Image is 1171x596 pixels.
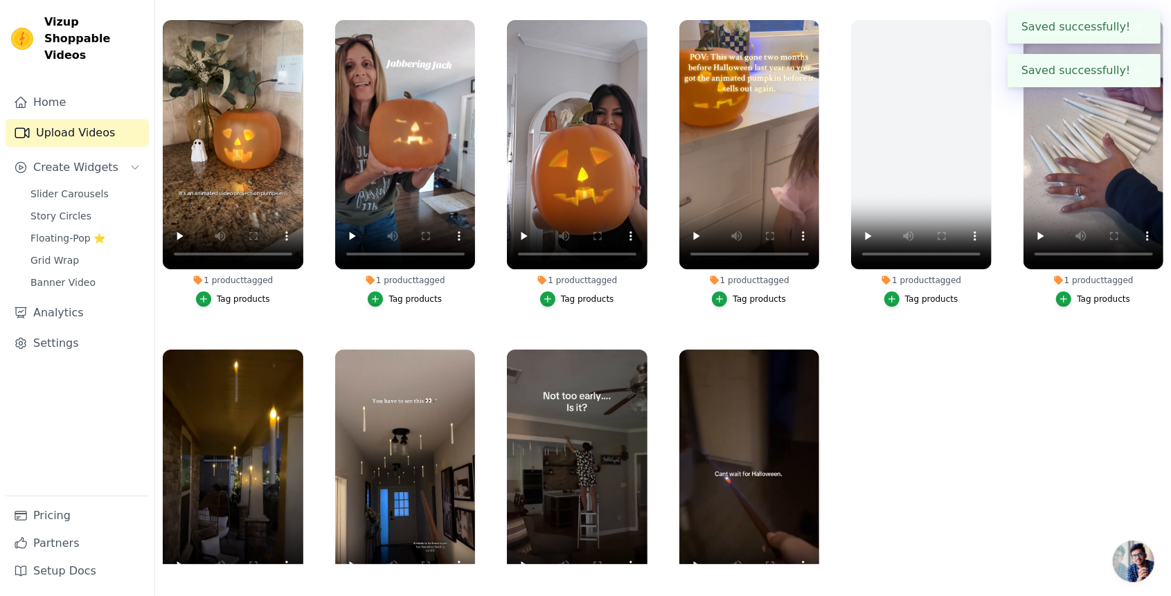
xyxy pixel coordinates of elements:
img: Vizup [11,28,33,50]
span: Floating-Pop ⭐ [30,231,105,245]
div: 1 product tagged [163,275,303,286]
div: Tag products [1077,294,1130,305]
a: Floating-Pop ⭐ [22,228,149,248]
a: Partners [6,530,149,557]
a: Slider Carousels [22,184,149,204]
button: Close [1131,62,1147,79]
button: Tag products [884,291,958,307]
button: Tag products [196,291,270,307]
button: Tag products [540,291,614,307]
div: 1 product tagged [1023,275,1164,286]
div: 1 product tagged [851,275,992,286]
div: 1 product tagged [679,275,820,286]
a: Banner Video [22,273,149,292]
div: Tag products [388,294,442,305]
a: Analytics [6,299,149,327]
a: Pricing [6,502,149,530]
span: Story Circles [30,209,91,223]
button: Create Widgets [6,154,149,181]
div: Saved successfully! [1008,10,1161,44]
button: Tag products [1056,291,1130,307]
div: Tag products [905,294,958,305]
a: Story Circles [22,206,149,226]
a: Grid Wrap [22,251,149,270]
div: 1 product tagged [335,275,476,286]
div: 1 product tagged [507,275,647,286]
button: Tag products [712,291,786,307]
a: Home [6,89,149,116]
span: Grid Wrap [30,253,79,267]
span: Slider Carousels [30,187,109,201]
a: Settings [6,329,149,357]
div: Tag products [217,294,270,305]
div: Saved successfully! [1008,54,1161,87]
div: Tag products [561,294,614,305]
a: Upload Videos [6,119,149,147]
span: Create Widgets [33,159,118,176]
button: Close [1131,19,1147,35]
div: Açık sohbet [1113,541,1154,582]
span: Vizup Shoppable Videos [44,14,143,64]
a: Setup Docs [6,557,149,585]
div: Tag products [733,294,786,305]
button: Tag products [368,291,442,307]
span: Banner Video [30,276,96,289]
